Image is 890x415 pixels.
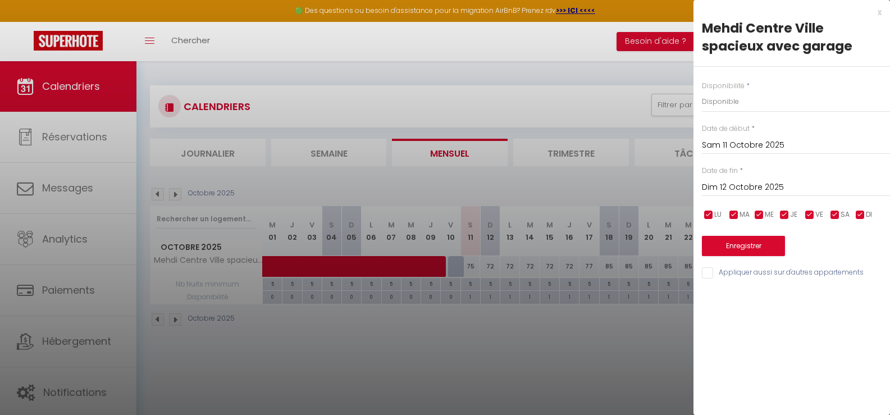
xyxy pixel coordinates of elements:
[702,124,750,134] label: Date de début
[765,209,774,220] span: ME
[714,209,722,220] span: LU
[702,81,745,92] label: Disponibilité
[702,166,738,176] label: Date de fin
[702,19,882,55] div: Mehdi Centre Ville spacieux avec garage
[740,209,750,220] span: MA
[866,209,872,220] span: DI
[841,209,850,220] span: SA
[790,209,797,220] span: JE
[815,209,823,220] span: VE
[693,6,882,19] div: x
[702,236,785,256] button: Enregistrer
